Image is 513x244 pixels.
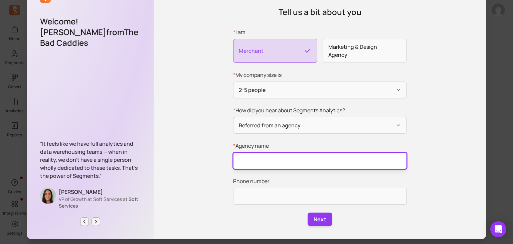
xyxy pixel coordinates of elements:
[80,217,89,226] button: Previous page
[40,16,140,27] p: Welcome!
[233,152,407,169] input: agency
[233,106,407,114] p: How did you hear about Segments Analytics?
[233,177,407,185] p: Phone number
[233,142,407,150] p: Agency name
[233,71,407,79] p: My company size is
[279,7,361,17] p: Tell us a bit about you
[40,188,56,204] img: Stephanie DiSturco
[490,221,506,237] div: Open Intercom Messenger
[233,82,407,98] button: *My company size is
[233,188,407,205] input: phone
[59,196,138,209] span: Soft Services
[233,39,317,63] span: Merchant
[92,217,100,226] button: Next page
[323,39,407,63] span: Marketing & Design Agency
[40,27,140,48] p: [PERSON_NAME] from The Bad Caddies
[59,196,140,209] p: VP of Growth at Soft Services at
[59,188,140,196] p: [PERSON_NAME]
[40,140,140,180] p: “It feels like we have full analytics and data warehousing teams — when in reality, we don’t have...
[308,213,332,226] button: Next
[233,117,407,134] button: *How did you hear about Segments Analytics?
[233,28,407,36] p: I am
